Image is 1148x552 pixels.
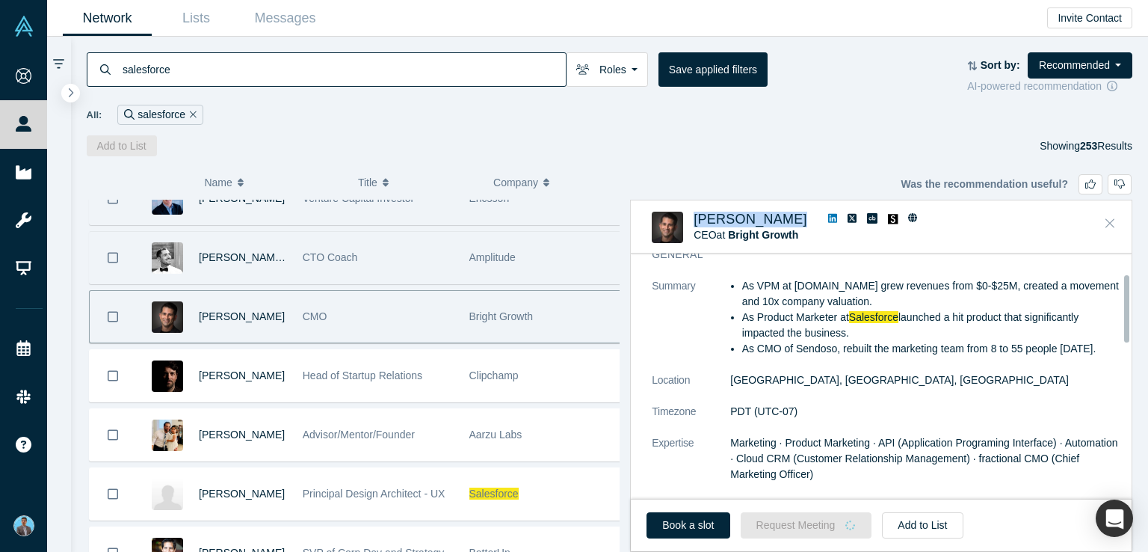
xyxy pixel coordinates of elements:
[493,167,538,198] span: Company
[646,512,729,539] a: Book a slot
[741,512,872,539] button: Request Meeting
[117,105,203,125] div: salesforce
[199,369,285,381] a: [PERSON_NAME]
[152,361,183,392] img: Ludovic Ulrich's Profile Image
[152,479,183,510] img: Marcus Gosling's Profile Image
[121,52,566,87] input: Search by name, title, company, summary, expertise, investment criteria or topics of focus
[13,515,34,536] img: Akshay Panse's Account
[901,174,1132,194] div: Was the recommendation useful?
[469,251,516,263] span: Amplitude
[730,404,1122,420] dd: PDT (UTC-07)
[303,251,358,263] span: CTO Coach
[90,468,136,520] button: Bookmark
[493,167,613,198] button: Company
[303,488,445,500] span: Principal Design Architect - UX
[90,232,136,283] button: Bookmark
[742,341,1122,357] li: As CMO of Sendoso, rebuilt the marketing team from 8 to 55 people [DATE].
[694,212,807,227] a: [PERSON_NAME]
[1080,140,1097,152] strong: 253
[303,369,422,381] span: Head of Startup Relations
[13,16,34,37] img: Alchemist Vault Logo
[652,404,730,435] dt: Timezone
[303,310,327,322] span: CMO
[730,498,1122,514] dd: Yes
[199,429,285,441] a: [PERSON_NAME]
[469,429,522,441] span: Aarzu Labs
[1080,140,1132,152] span: Results
[694,229,798,241] span: CEO at
[303,429,415,441] span: Advisor/Mentor/Founder
[90,291,136,343] button: Bookmark
[652,435,730,498] dt: Expertise
[204,167,232,198] span: Name
[63,1,152,36] a: Network
[652,212,683,243] img: Alex Ortiz's Profile Image
[241,1,330,36] a: Messages
[1099,212,1121,236] button: Close
[199,488,285,500] a: [PERSON_NAME]
[152,242,183,274] img: Mustafa "Moose" Paksoy's Profile Image
[652,247,1101,263] h3: General
[1028,52,1132,79] button: Recommended
[90,350,136,402] button: Bookmark
[199,310,285,322] a: [PERSON_NAME]
[1040,135,1132,156] div: Showing
[730,437,1117,480] span: Marketing · Product Marketing · API (Application Programing Interface) · Automation · Cloud CRM (...
[1047,7,1132,28] button: Invite Contact
[967,79,1132,94] div: AI-powered recommendation
[652,278,730,372] dt: Summary
[730,372,1122,388] dd: [GEOGRAPHIC_DATA], [GEOGRAPHIC_DATA], [GEOGRAPHIC_DATA]
[566,52,648,87] button: Roles
[469,310,534,322] span: Bright Growth
[152,420,183,451] img: Swapnil Amin's Profile Image
[358,167,478,198] button: Title
[742,278,1122,310] li: As VPM at [DOMAIN_NAME] grew revenues from $0-$25M, created a movement and 10x company valuation.
[90,409,136,461] button: Bookmark
[849,311,898,323] span: Salesforce
[199,251,364,263] a: [PERSON_NAME] "Moose" Paksoy
[652,498,730,530] dt: $100M+ Exit
[358,167,377,198] span: Title
[469,488,519,500] span: Salesforce
[152,301,183,333] img: Alex Ortiz's Profile Image
[882,512,963,539] button: Add to List
[652,372,730,404] dt: Location
[469,369,519,381] span: Clipchamp
[152,1,241,36] a: Lists
[87,135,157,156] button: Add to List
[742,310,1122,341] li: As Product Marketer at launched a hit product that significantly impacted the business.
[658,52,768,87] button: Save applied filters
[981,59,1020,71] strong: Sort by:
[87,108,102,123] span: All:
[204,167,342,198] button: Name
[185,106,197,123] button: Remove Filter
[728,229,798,241] a: Bright Growth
